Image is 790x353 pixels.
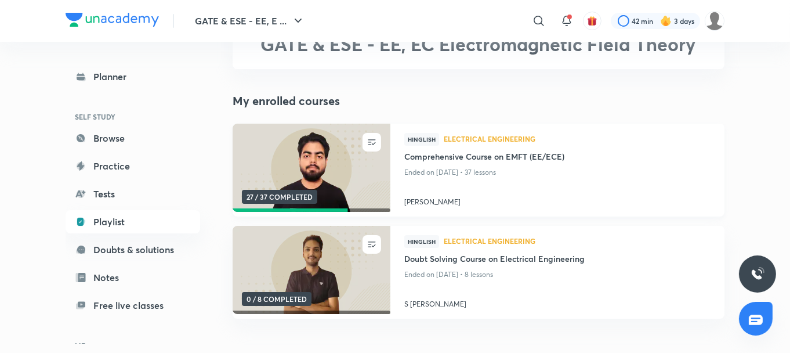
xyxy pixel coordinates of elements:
[66,266,200,289] a: Notes
[66,127,200,150] a: Browse
[587,16,597,26] img: avatar
[66,294,200,317] a: Free live classes
[404,133,439,146] span: Hinglish
[66,210,200,233] a: Playlist
[66,13,159,27] img: Company Logo
[242,292,311,306] span: 0 / 8 COMPLETED
[233,124,390,217] a: new-thumbnail27 / 37 COMPLETED
[66,154,200,178] a: Practice
[188,9,312,33] button: GATE & ESE - EE, E ...
[242,190,317,204] span: 27 / 37 COMPLETED
[404,235,439,248] span: Hinglish
[66,238,200,261] a: Doubts & solutions
[233,92,724,110] h4: My enrolled courses
[660,15,672,27] img: streak
[444,237,711,244] span: Electrical Engineering
[66,182,200,206] a: Tests
[404,267,711,282] p: Ended on [DATE] • 8 lessons
[404,294,711,309] a: S [PERSON_NAME]
[444,135,711,143] a: Electrical Engineering
[260,31,695,56] span: GATE & ESE - EE, EC Electromagnetic Field Theory
[233,226,390,319] a: new-thumbnail0 / 8 COMPLETED
[444,237,711,246] a: Electrical Engineering
[231,123,392,213] img: new-thumbnail
[705,11,724,31] img: Divyanshu
[444,135,711,142] span: Electrical Engineering
[404,192,711,207] a: [PERSON_NAME]
[404,150,711,165] a: Comprehensive Course on EMFT (EE/ECE)
[231,225,392,315] img: new-thumbnail
[404,165,711,180] p: Ended on [DATE] • 37 lessons
[66,65,200,88] a: Planner
[404,253,711,267] a: Doubt Solving Course on Electrical Engineering
[66,107,200,127] h6: SELF STUDY
[751,267,764,281] img: ttu
[583,12,601,30] button: avatar
[66,13,159,30] a: Company Logo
